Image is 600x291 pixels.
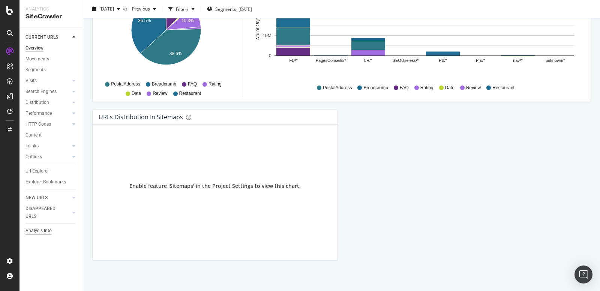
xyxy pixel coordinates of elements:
[123,6,129,12] span: vs
[25,88,70,96] a: Search Engines
[89,3,123,15] button: [DATE]
[215,6,236,12] span: Segments
[445,85,454,91] span: Date
[25,33,70,41] a: CURRENT URLS
[25,120,51,128] div: HTTP Codes
[25,77,70,85] a: Visits
[25,109,70,117] a: Performance
[316,58,346,63] text: PagesConseils/*
[25,66,46,74] div: Segments
[138,18,151,23] text: 36.5%
[99,6,114,12] span: 2025 Jul. 25th
[363,85,388,91] span: Breadcrumb
[25,167,49,175] div: Url Explorer
[25,66,78,74] a: Segments
[99,113,183,121] div: URLs Distribution in Sitemaps
[546,58,565,63] text: unknown/*
[574,265,592,283] div: Open Intercom Messenger
[129,182,301,190] div: Enable feature 'Sitemaps' in the Project Settings to view this chart.
[188,81,197,87] span: FAQ
[25,120,70,128] a: HTTP Codes
[179,90,201,97] span: Restaurant
[25,142,39,150] div: Inlinks
[25,131,42,139] div: Content
[25,153,70,161] a: Outlinks
[132,90,141,97] span: Date
[25,99,70,106] a: Distribution
[165,3,198,15] button: Filters
[269,53,271,58] text: 0
[25,12,77,21] div: SiteCrawler
[204,3,255,15] button: Segments[DATE]
[25,153,42,161] div: Outlinks
[262,33,271,38] text: 10M
[181,18,194,23] text: 10.3%
[25,44,78,52] a: Overview
[111,81,140,87] span: PostalAddress
[492,85,514,91] span: Restaurant
[25,167,78,175] a: Url Explorer
[25,109,52,117] div: Performance
[238,6,252,12] div: [DATE]
[25,77,37,85] div: Visits
[25,99,49,106] div: Distribution
[513,58,523,63] text: nav/*
[25,44,43,52] div: Overview
[323,85,352,91] span: PostalAddress
[25,6,77,12] div: Analytics
[466,85,481,91] span: Review
[25,88,57,96] div: Search Engines
[420,85,433,91] span: Rating
[25,131,78,139] a: Content
[176,6,189,12] div: Filters
[476,58,485,63] text: Pro/*
[25,194,70,202] a: NEW URLS
[25,55,78,63] a: Movements
[25,227,52,235] div: Analysis Info
[25,205,70,220] a: DISAPPEARED URLS
[393,58,419,63] text: SEOUseless/*
[25,178,78,186] a: Explorer Bookmarks
[25,194,48,202] div: NEW URLS
[400,85,409,91] span: FAQ
[153,90,167,97] span: Review
[152,81,176,87] span: Breadcrumb
[208,81,222,87] span: Rating
[255,11,260,40] text: No. of Objects
[129,3,159,15] button: Previous
[25,178,66,186] div: Explorer Bookmarks
[129,6,150,12] span: Previous
[25,33,58,41] div: CURRENT URLS
[25,142,70,150] a: Inlinks
[25,227,78,235] a: Analysis Info
[25,205,63,220] div: DISAPPEARED URLS
[169,51,182,56] text: 38.6%
[25,55,49,63] div: Movements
